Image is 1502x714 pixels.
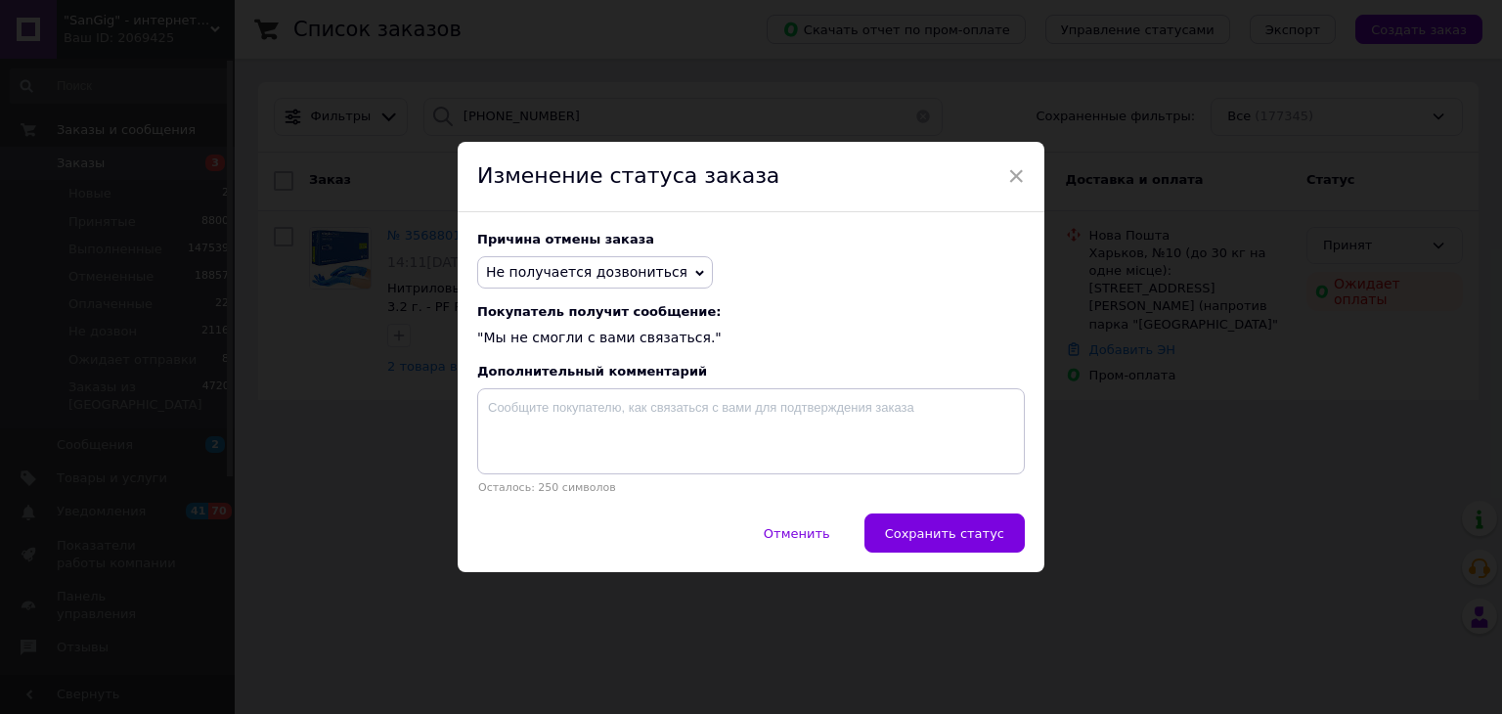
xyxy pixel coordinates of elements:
p: Осталось: 250 символов [477,481,1025,494]
span: Покупатель получит сообщение: [477,304,1025,319]
div: Причина отмены заказа [477,232,1025,246]
span: Не получается дозвониться [486,264,687,280]
div: Изменение статуса заказа [458,142,1044,212]
button: Отменить [743,513,851,553]
span: Сохранить статус [885,526,1004,541]
div: Дополнительный комментарий [477,364,1025,379]
button: Сохранить статус [864,513,1025,553]
div: "Мы не смогли с вами связаться." [477,304,1025,348]
span: × [1007,159,1025,193]
span: Отменить [764,526,830,541]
